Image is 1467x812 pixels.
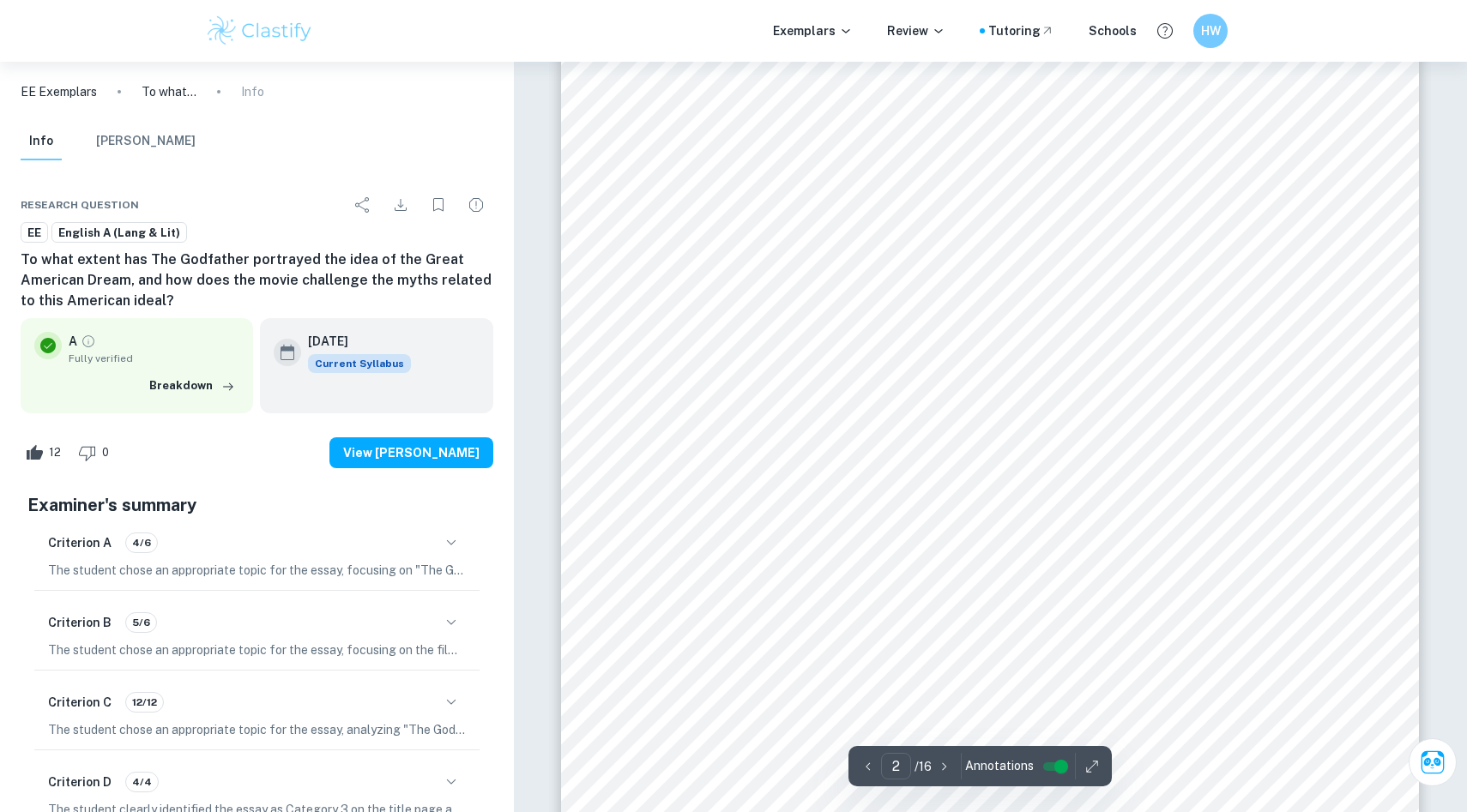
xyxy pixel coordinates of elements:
span: 12 [1288,437,1310,457]
span: 14 [1288,508,1310,527]
a: EE [21,222,48,244]
span: Current Syllabus [308,354,411,373]
button: Info [21,123,62,160]
span: of [748,146,774,174]
span: 5/6 [126,615,156,630]
span: Literature [873,202,969,222]
span: 4/6 [126,535,157,550]
span: ANALYSIS [665,342,752,362]
span: TABLE OF CONTENTS [665,248,854,268]
h6: Criterion D [48,773,112,791]
h6: To what extent has The Godfather portrayed the idea of the Great American Dream, and how does the... [21,250,493,311]
button: Ask Clai [1409,738,1457,786]
span: 5 [1288,389,1298,409]
span: and [833,202,868,222]
button: Breakdown [145,373,239,399]
button: View [PERSON_NAME] [329,437,493,468]
span: The Corleone Family [716,389,894,409]
h6: Criterion B [48,613,112,632]
span: Language [739,202,827,222]
div: Report issue [459,188,493,222]
span: 4/4 [126,774,158,790]
p: Exemplars [773,21,853,40]
a: Grade fully verified [81,334,96,349]
span: Research question [21,197,139,213]
a: EE Exemplars [21,82,97,101]
span: INTRODUCTION [665,295,806,315]
p: The student chose an appropriate topic for the essay, analyzing "The Godfather" in relation to th... [48,720,466,739]
span: 5 [1288,342,1298,362]
button: [PERSON_NAME] [96,123,196,160]
span: [PERSON_NAME] and His Rise to Power [716,413,1074,433]
span: 12 [39,444,70,461]
span: Fully verified [69,351,239,366]
button: Help and Feedback [1150,16,1180,45]
span: Table [665,146,740,174]
h5: Examiner's summary [27,492,486,518]
h6: [DATE] [308,332,397,351]
span: EE [21,225,47,242]
span: Annotations [965,757,1034,775]
p: Review [887,21,945,40]
span: CONCLUSION [665,508,782,527]
p: The student chose an appropriate topic for the essay, focusing on the film *The Godfather* and it... [48,641,466,659]
p: / 16 [915,757,932,776]
a: Schools [1089,21,1137,40]
h6: Criterion A [48,533,112,552]
div: Like [21,439,70,466]
span: English [665,202,733,222]
div: Download [383,188,418,222]
span: 0 [93,444,118,461]
a: English A (Lang & Lit) [51,222,187,244]
p: To what extent has The Godfather portrayed the idea of the Great American Dream, and how does the... [142,82,196,101]
div: Share [346,188,380,222]
p: A [69,332,77,351]
span: 3 [1288,295,1298,315]
img: Clastify logo [205,14,314,48]
div: Dislike [74,439,118,466]
span: Extended [975,202,1062,222]
span: The Godfather and The Patriarchy [716,437,1009,457]
h6: HW [1201,21,1221,40]
button: HW [1193,14,1228,48]
p: The student chose an appropriate topic for the essay, focusing on "The Godfather" and its explora... [48,561,466,580]
span: 2 [1288,248,1298,268]
span: 8 [1288,413,1298,433]
span: 12/12 [126,695,163,710]
div: Bookmark [421,188,456,222]
a: Tutoring [988,21,1054,40]
h6: Criterion C [48,693,112,712]
span: Contents [782,146,899,174]
span: English A (Lang & Lit) [52,225,186,242]
div: This exemplar is based on the current syllabus. Feel free to refer to it for inspiration/ideas wh... [308,354,411,373]
p: Info [241,82,264,101]
span: Essay [1067,202,1119,222]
